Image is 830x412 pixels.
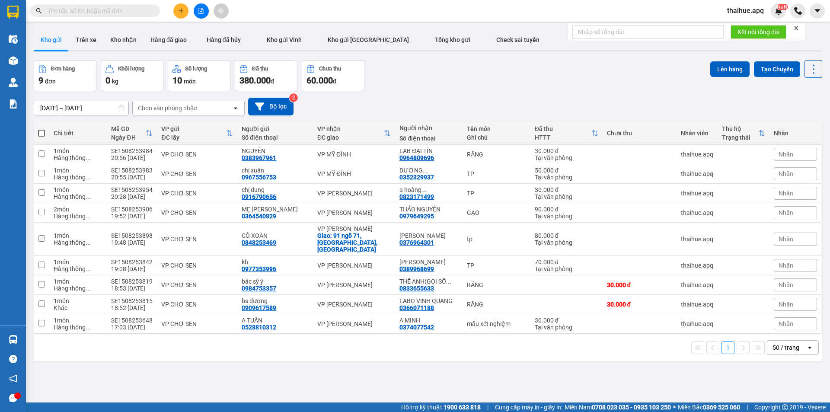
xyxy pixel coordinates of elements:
[435,36,470,43] span: Tổng kho gửi
[54,297,102,304] div: 1 món
[54,324,102,331] div: Hàng thông thường
[722,134,758,141] div: Trạng thái
[118,66,144,72] div: Khối lượng
[242,213,276,220] div: 0364540829
[399,193,434,200] div: 0823171499
[111,167,153,174] div: SE1508253983
[54,259,102,265] div: 1 món
[399,324,434,331] div: 0374077542
[317,134,384,141] div: ĐC giao
[777,4,788,10] sup: NaN
[242,174,276,181] div: 0967556753
[317,262,391,269] div: VP [PERSON_NAME]
[178,8,184,14] span: plus
[496,36,539,43] span: Check sai tuyến
[306,75,333,86] span: 60.000
[535,317,598,324] div: 30.000 đ
[779,236,793,243] span: Nhãn
[111,265,153,272] div: 19:08 [DATE]
[103,29,144,50] button: Kho nhận
[242,259,309,265] div: kh
[105,75,110,86] span: 0
[535,134,591,141] div: HTTT
[161,262,233,269] div: VP CHỢ SEN
[467,209,526,216] div: GẠO
[242,265,276,272] div: 0977353996
[111,259,153,265] div: SE1508253842
[214,3,229,19] button: aim
[111,232,153,239] div: SE1508253898
[302,60,364,91] button: Chưa thu60.000đ
[487,402,488,412] span: |
[9,78,18,87] img: warehouse-icon
[111,174,153,181] div: 20:55 [DATE]
[535,213,598,220] div: Tại văn phòng
[242,239,276,246] div: 0848253469
[9,374,17,383] span: notification
[184,78,196,85] span: món
[242,154,276,161] div: 0383967961
[54,154,102,161] div: Hàng thông thường
[399,304,434,311] div: 0366071188
[248,98,294,115] button: Bộ lọc
[173,3,188,19] button: plus
[535,167,598,174] div: 50.000 đ
[86,324,91,331] span: ...
[530,122,603,145] th: Toggle SortBy
[535,232,598,239] div: 80.000 đ
[399,213,434,220] div: 0979649295
[242,206,309,213] div: MẸ VÂN
[444,404,481,411] strong: 1900 633 818
[271,78,274,85] span: đ
[54,186,102,193] div: 1 món
[161,134,226,141] div: ĐC lấy
[232,105,239,112] svg: open
[535,193,598,200] div: Tại văn phòng
[111,239,153,246] div: 19:48 [DATE]
[779,190,793,197] span: Nhãn
[168,60,230,91] button: Số lượng10món
[467,262,526,269] div: TP
[111,147,153,154] div: SE1508253984
[34,29,69,50] button: Kho gửi
[446,278,451,285] span: ...
[54,147,102,154] div: 1 món
[399,265,434,272] div: 0389968699
[467,125,526,132] div: Tên món
[592,404,671,411] strong: 0708 023 035 - 0935 103 250
[111,134,146,141] div: Ngày ĐH
[111,317,153,324] div: SE1508253648
[399,232,458,239] div: QUANG ANH
[399,206,458,213] div: THẢO NGUYÊN
[9,394,17,402] span: message
[535,154,598,161] div: Tại văn phòng
[399,239,434,246] div: 0376964301
[161,190,233,197] div: VP CHỢ SEN
[467,170,526,177] div: TP
[242,193,276,200] div: 0916790656
[185,66,207,72] div: Số lượng
[421,186,427,193] span: ...
[45,78,56,85] span: đơn
[198,8,204,14] span: file-add
[34,60,96,91] button: Đơn hàng9đơn
[535,147,598,154] div: 30.000 đ
[157,122,237,145] th: Toggle SortBy
[681,301,713,308] div: thaihue.apq
[54,278,102,285] div: 1 món
[242,278,309,285] div: bác sỹ ý
[111,213,153,220] div: 19:52 [DATE]
[207,36,241,43] span: Hàng đã hủy
[681,236,713,243] div: thaihue.apq
[317,151,391,158] div: VP MỸ ĐÌNH
[535,265,598,272] div: Tại văn phòng
[399,125,458,131] div: Người nhận
[467,320,526,327] div: mẫu xét nghiệm
[467,134,526,141] div: Ghi chú
[806,344,813,351] svg: open
[242,134,309,141] div: Số điện thoại
[235,60,297,91] button: Đã thu380.000đ
[54,174,102,181] div: Hàng thông thường
[242,324,276,331] div: 0528810312
[86,239,91,246] span: ...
